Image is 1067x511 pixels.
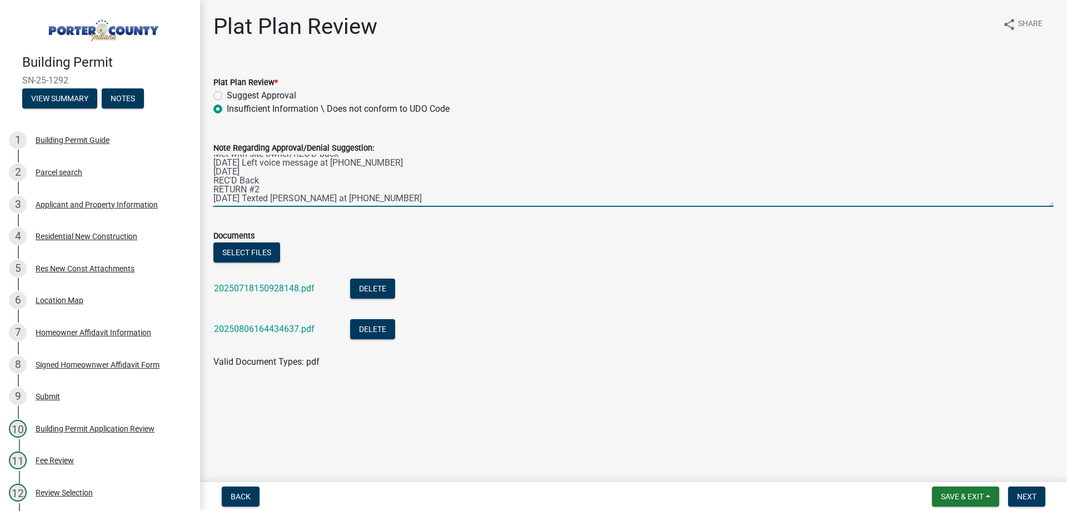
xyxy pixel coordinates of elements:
span: Next [1017,492,1036,501]
button: View Summary [22,88,97,108]
div: 11 [9,452,27,469]
div: Applicant and Property Information [36,201,158,209]
img: Porter County, Indiana [22,12,182,43]
button: Delete [350,279,395,299]
a: 20250806164434637.pdf [214,324,315,334]
div: Building Permit Guide [36,136,109,144]
button: Select files [213,242,280,262]
span: Valid Document Types: pdf [213,356,320,367]
button: Save & Exit [932,487,999,507]
i: share [1003,18,1016,31]
h4: Building Permit [22,54,191,71]
div: 6 [9,291,27,309]
div: Fee Review [36,457,74,464]
div: Building Permit Application Review [36,425,154,433]
div: Parcel search [36,168,82,176]
label: Documents [213,232,255,240]
wm-modal-confirm: Summary [22,95,97,103]
div: Location Map [36,296,83,304]
button: Notes [102,88,144,108]
div: 7 [9,324,27,341]
button: Delete [350,319,395,339]
button: Next [1008,487,1045,507]
div: Homeowner Affidavit Information [36,329,151,336]
label: Insufficient Information \ Does not conform to UDO Code [227,102,450,116]
div: Signed Homeownwer Affidavit Form [36,361,159,369]
div: 2 [9,163,27,181]
span: SN-25-1292 [22,75,178,86]
label: Suggest Approval [227,89,296,102]
span: Back [231,492,251,501]
div: 1 [9,131,27,149]
div: 12 [9,484,27,502]
div: 10 [9,420,27,438]
h1: Plat Plan Review [213,13,377,40]
div: Res New Const Attachments [36,265,134,272]
div: 3 [9,196,27,214]
wm-modal-confirm: Delete Document [350,325,395,335]
div: Review Selection [36,489,93,497]
span: Save & Exit [941,492,984,501]
div: 5 [9,260,27,277]
button: Back [222,487,260,507]
div: Submit [36,393,60,400]
label: Note Regarding Approval/Denial Suggestion: [213,145,374,152]
div: Residential New Construction [36,232,137,240]
wm-modal-confirm: Delete Document [350,284,395,295]
a: 20250718150928148.pdf [214,283,315,294]
button: shareShare [994,13,1051,35]
span: Share [1018,18,1043,31]
div: 8 [9,356,27,374]
div: 9 [9,388,27,405]
wm-modal-confirm: Notes [102,95,144,103]
div: 4 [9,227,27,245]
label: Plat Plan Review [213,79,278,87]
